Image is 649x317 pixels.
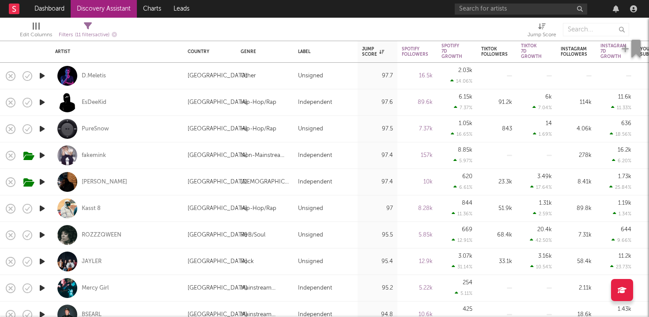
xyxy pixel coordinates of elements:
[188,203,247,214] div: [GEOGRAPHIC_DATA]
[55,49,174,54] div: Artist
[362,283,393,294] div: 95.2
[452,237,472,243] div: 12.91 %
[82,72,106,80] div: D.Meletis
[618,174,631,180] div: 1.73k
[241,177,289,187] div: [DEMOGRAPHIC_DATA]
[528,19,556,44] div: Jump Score
[561,203,592,214] div: 89.8k
[298,230,323,241] div: Unsigned
[455,4,587,15] input: Search for artists
[610,264,631,270] div: 23.73 %
[362,177,393,187] div: 97.4
[82,258,102,266] a: JAYLER
[462,174,472,180] div: 620
[453,158,472,164] div: 5.97 %
[455,290,472,296] div: 5.11 %
[618,147,631,153] div: 16.2k
[82,125,109,133] div: PureSnow
[481,177,512,187] div: 23.3k
[402,203,433,214] div: 8.28k
[561,230,592,241] div: 7.31k
[241,150,289,161] div: Non-Mainstream Electronic
[188,283,247,294] div: [GEOGRAPHIC_DATA]
[402,46,428,57] div: Spotify Followers
[539,200,552,206] div: 1.31k
[241,203,276,214] div: Hip-Hop/Rap
[362,150,393,161] div: 97.4
[561,177,592,187] div: 8.41k
[621,227,631,233] div: 644
[59,19,117,44] div: Filters(11 filters active)
[241,49,285,54] div: Genre
[481,203,512,214] div: 51.9k
[481,256,512,267] div: 33.1k
[463,280,472,286] div: 254
[481,124,512,134] div: 843
[298,256,323,267] div: Unsigned
[298,97,332,108] div: Independent
[362,124,393,134] div: 97.5
[188,177,247,187] div: [GEOGRAPHIC_DATA]
[618,94,631,100] div: 11.6k
[530,237,552,243] div: 42.50 %
[521,43,542,59] div: Tiktok 7D Growth
[459,94,472,100] div: 6.15k
[82,205,101,213] a: Kasst 8
[188,49,227,54] div: Country
[538,253,552,259] div: 3.16k
[241,230,265,241] div: R&B/Soul
[537,227,552,233] div: 20.4k
[619,253,631,259] div: 11.2k
[609,184,631,190] div: 25.84 %
[545,94,552,100] div: 6k
[481,230,512,241] div: 68.4k
[462,200,472,206] div: 844
[298,49,349,54] div: Label
[451,131,472,137] div: 16.65 %
[546,121,552,126] div: 14
[618,200,631,206] div: 1.19k
[402,177,433,187] div: 10k
[450,78,472,84] div: 14.06 %
[441,43,462,59] div: Spotify 7D Growth
[537,174,552,180] div: 3.49k
[402,71,433,81] div: 16.5k
[533,131,552,137] div: 1.69 %
[612,158,631,164] div: 6.20 %
[362,230,393,241] div: 95.5
[481,46,508,57] div: Tiktok Followers
[458,68,472,73] div: 2.03k
[188,124,247,134] div: [GEOGRAPHIC_DATA]
[402,150,433,161] div: 157k
[561,150,592,161] div: 278k
[458,253,472,259] div: 3.07k
[362,256,393,267] div: 95.4
[82,231,121,239] div: ROZZZQWEEN
[82,178,127,186] a: [PERSON_NAME]
[530,184,552,190] div: 17.64 %
[621,121,631,126] div: 636
[298,283,332,294] div: Independent
[453,184,472,190] div: 6.61 %
[402,230,433,241] div: 5.85k
[20,30,52,40] div: Edit Columns
[241,124,276,134] div: Hip-Hop/Rap
[532,105,552,111] div: 7.04 %
[188,71,247,81] div: [GEOGRAPHIC_DATA]
[402,97,433,108] div: 89.6k
[452,211,472,217] div: 11.36 %
[298,71,323,81] div: Unsigned
[298,203,323,214] div: Unsigned
[59,30,117,41] div: Filters
[362,97,393,108] div: 97.6
[188,230,247,241] div: [GEOGRAPHIC_DATA]
[241,283,289,294] div: Mainstream Electronic
[462,227,472,233] div: 669
[528,30,556,40] div: Jump Score
[362,203,393,214] div: 97
[82,284,109,292] div: Mercy Girl
[452,264,472,270] div: 31.14 %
